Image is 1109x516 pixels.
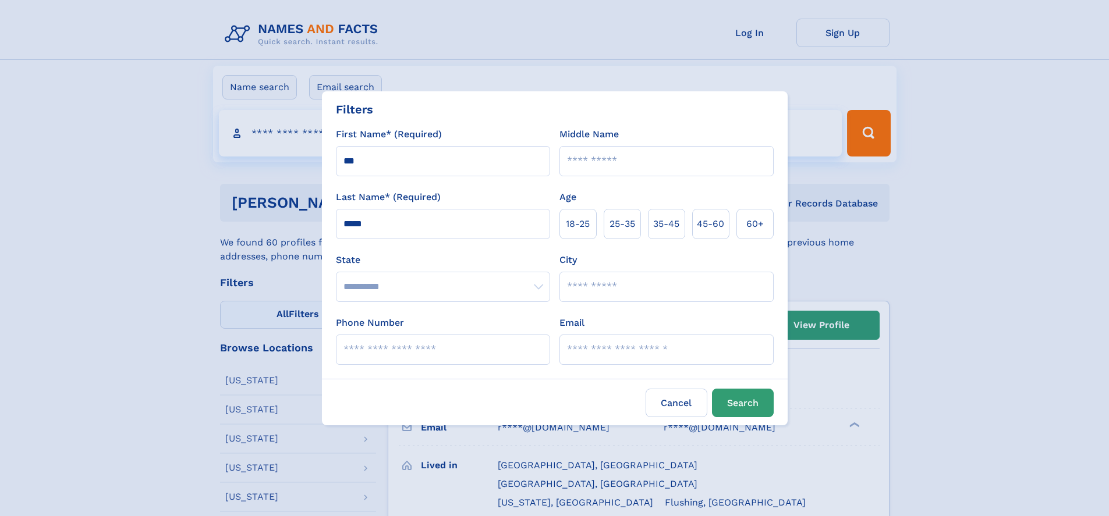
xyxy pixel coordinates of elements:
label: Age [559,190,576,204]
div: Filters [336,101,373,118]
span: 45‑60 [697,217,724,231]
label: Email [559,316,584,330]
label: Last Name* (Required) [336,190,441,204]
button: Search [712,389,774,417]
label: First Name* (Required) [336,127,442,141]
span: 18‑25 [566,217,590,231]
label: Middle Name [559,127,619,141]
span: 25‑35 [610,217,635,231]
label: Phone Number [336,316,404,330]
label: State [336,253,550,267]
label: Cancel [646,389,707,417]
span: 60+ [746,217,764,231]
span: 35‑45 [653,217,679,231]
label: City [559,253,577,267]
